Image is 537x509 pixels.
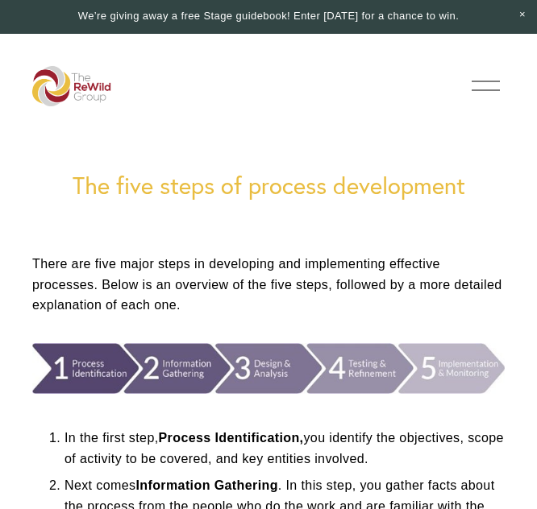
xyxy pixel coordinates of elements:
img: The ReWild Group [32,66,111,106]
strong: Process Identification, [159,431,304,445]
h1: The five steps of process development [32,172,505,200]
p: There are five major steps in developing and implementing effective processes. Below is an overvi... [32,254,505,316]
p: In the first step, you identify the objectives, scope of activity to be covered, and key entities... [65,428,505,469]
strong: Information Gathering [135,478,277,492]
